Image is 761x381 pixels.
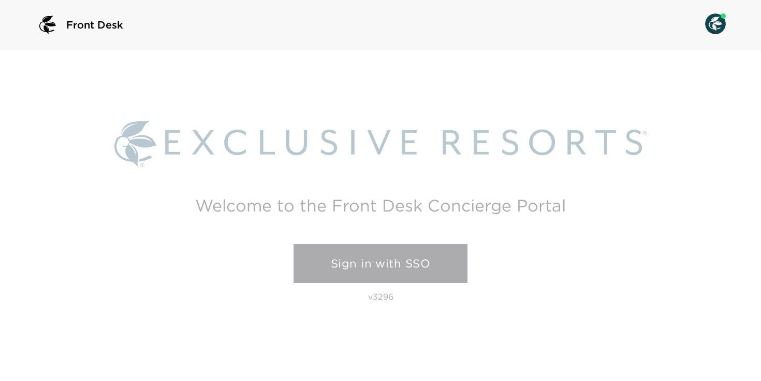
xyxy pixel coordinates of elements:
a: Sign in with SSO [294,244,467,284]
img: logo [35,12,60,37]
img: User [705,13,726,34]
p: v3296 [368,291,393,302]
span: Front Desk [66,18,123,32]
h2: Welcome to the Front Desk Concierge Portal [195,197,566,214]
img: Exclusive Resorts logo [114,121,647,167]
